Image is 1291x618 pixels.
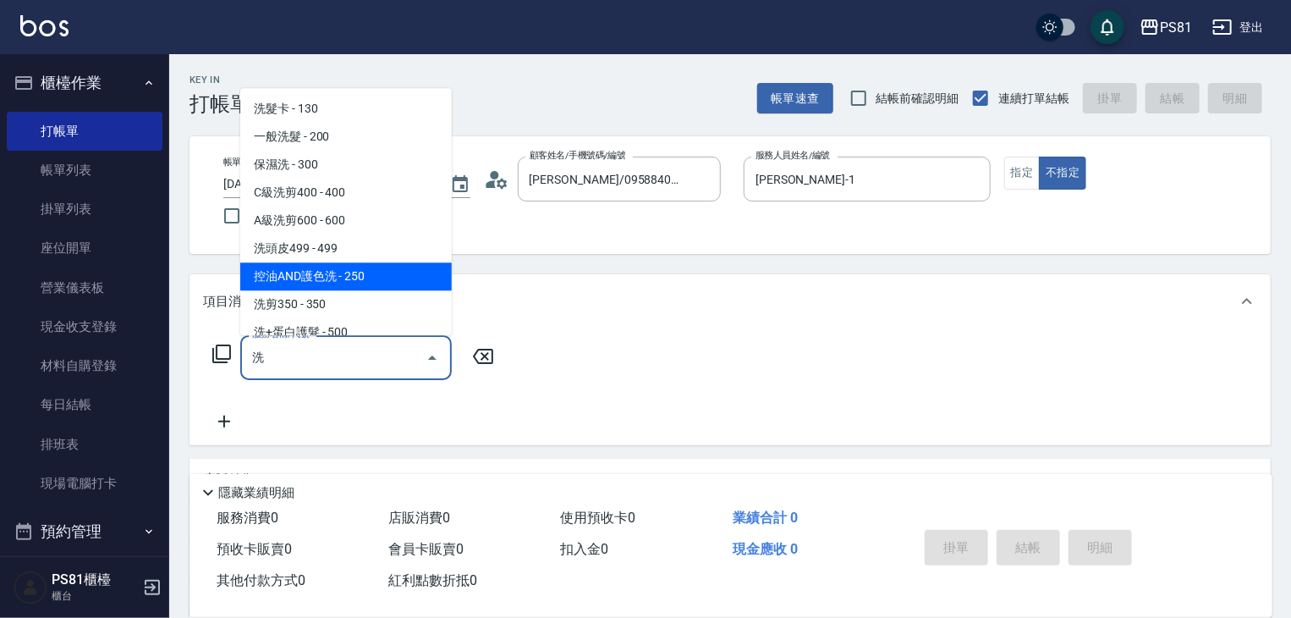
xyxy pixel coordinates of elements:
[7,464,162,503] a: 現場電腦打卡
[7,268,162,307] a: 營業儀表板
[388,572,477,588] span: 紅利點數折抵 0
[240,95,452,123] span: 洗髮卡 - 130
[240,290,452,318] span: 洗剪350 - 350
[7,510,162,554] button: 預約管理
[218,484,294,502] p: 隱藏業績明細
[240,235,452,262] span: 洗頭皮499 - 499
[1090,10,1124,44] button: save
[1133,10,1199,45] button: PS81
[240,262,452,290] span: 控油AND護色洗 - 250
[190,92,250,116] h3: 打帳單
[7,151,162,190] a: 帳單列表
[388,541,464,557] span: 會員卡販賣 0
[419,345,446,372] button: Close
[876,90,959,108] span: 結帳前確認明細
[7,346,162,385] a: 材料自購登錄
[7,425,162,464] a: 排班表
[240,179,452,207] span: C級洗剪400 - 400
[217,510,278,526] span: 服務消費 0
[388,510,450,526] span: 店販消費 0
[561,541,609,557] span: 扣入金 0
[14,571,47,604] img: Person
[203,471,254,488] p: 店販銷售
[7,307,162,346] a: 現金收支登錄
[20,15,69,36] img: Logo
[7,112,162,151] a: 打帳單
[733,510,798,526] span: 業績合計 0
[223,170,433,198] input: YYYY/MM/DD hh:mm
[190,274,1271,328] div: 項目消費
[7,190,162,229] a: 掛單列表
[1004,157,1041,190] button: 指定
[240,318,452,346] span: 洗+蛋白護髮 - 500
[240,151,452,179] span: 保濕洗 - 300
[203,293,254,311] p: 項目消費
[217,572,305,588] span: 其他付款方式 0
[190,74,250,86] h2: Key In
[1206,12,1271,43] button: 登出
[240,123,452,151] span: 一般洗髮 - 200
[7,61,162,105] button: 櫃檯作業
[217,541,292,557] span: 預收卡販賣 0
[755,149,830,162] label: 服務人員姓名/編號
[561,510,636,526] span: 使用預收卡 0
[240,207,452,235] span: A級洗剪600 - 600
[7,229,162,268] a: 座位開單
[7,385,162,424] a: 每日結帳
[52,588,138,604] p: 櫃台
[7,554,162,598] button: 報表及分析
[998,90,1069,108] span: 連續打單結帳
[440,164,481,205] button: Choose date, selected date is 2025-09-14
[190,459,1271,499] div: 店販銷售
[223,156,259,168] label: 帳單日期
[52,571,138,588] h5: PS81櫃檯
[1039,157,1086,190] button: 不指定
[530,149,626,162] label: 顧客姓名/手機號碼/編號
[1160,17,1192,38] div: PS81
[757,83,833,114] button: 帳單速查
[733,541,798,557] span: 現金應收 0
